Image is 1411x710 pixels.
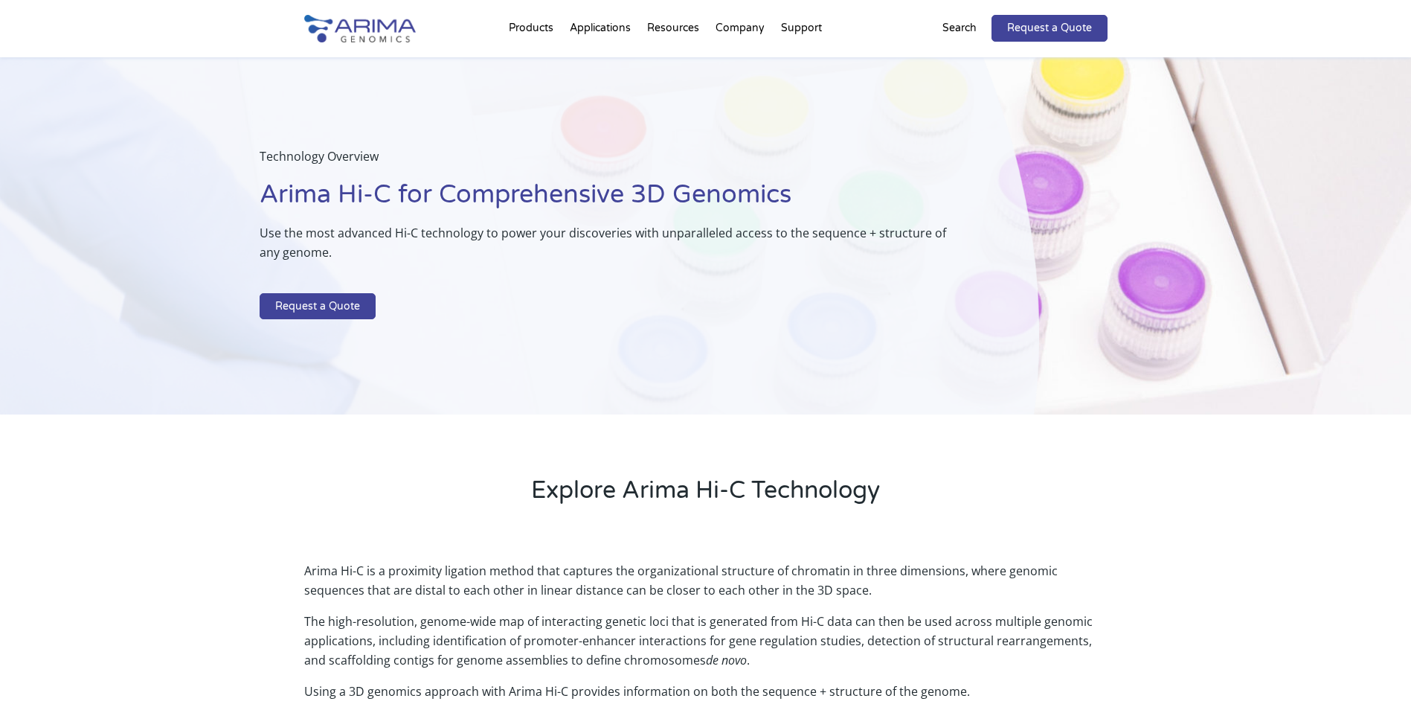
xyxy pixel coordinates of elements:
[304,561,1108,612] p: Arima Hi-C is a proximity ligation method that captures the organizational structure of chromatin...
[304,682,1108,701] p: Using a 3D genomics approach with Arima Hi-C provides information on both the sequence + structur...
[304,474,1108,519] h2: Explore Arima Hi-C Technology
[260,293,376,320] a: Request a Quote
[706,652,747,668] i: de novo
[991,15,1108,42] a: Request a Quote
[304,15,416,42] img: Arima-Genomics-logo
[260,147,965,178] p: Technology Overview
[260,223,965,274] p: Use the most advanced Hi-C technology to power your discoveries with unparalleled access to the s...
[260,178,965,223] h1: Arima Hi-C for Comprehensive 3D Genomics
[942,19,977,38] p: Search
[304,612,1108,682] p: The high-resolution, genome-wide map of interacting genetic loci that is generated from Hi-C data...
